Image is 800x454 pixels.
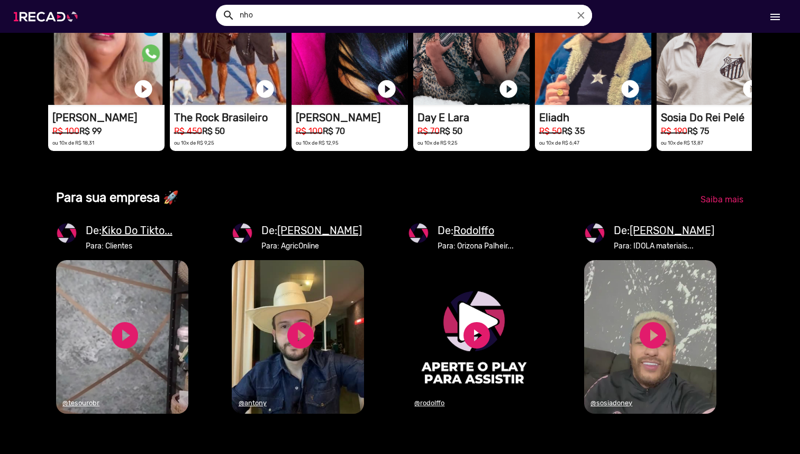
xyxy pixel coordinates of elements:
h1: Day E Lara [417,111,530,124]
small: R$ 190 [661,126,687,136]
b: R$ 50 [202,126,225,136]
small: ou 10x de R$ 18,31 [52,140,94,146]
u: Rodolffo [453,224,494,237]
video: 1RECADO vídeos dedicados para fãs e empresas [584,260,716,414]
small: R$ 450 [174,126,202,136]
small: ou 10x de R$ 6,47 [539,140,579,146]
i: close [575,10,587,21]
video: 1RECADO vídeos dedicados para fãs e empresas [232,260,364,414]
small: ou 10x de R$ 13,87 [661,140,703,146]
mat-card-title: De: [614,222,714,238]
u: @rodolffo [414,399,444,407]
small: ou 10x de R$ 12,95 [296,140,339,146]
u: [PERSON_NAME] [630,224,714,237]
b: R$ 50 [440,126,462,136]
mat-icon: Example home icon [222,9,235,22]
small: R$ 70 [417,126,440,136]
mat-card-subtitle: Para: Orizona Palheir... [438,241,514,252]
b: Para sua empresa 🚀 [56,190,179,205]
a: play_circle_filled [285,319,316,351]
a: play_circle_filled [637,319,669,351]
small: R$ 100 [52,126,79,136]
video: 1RECADO vídeos dedicados para fãs e empresas [408,260,540,414]
a: play_circle_filled [741,78,762,100]
a: play_circle_filled [498,78,519,100]
u: @antony [239,399,267,407]
mat-card-subtitle: Para: AgricOnline [261,241,362,252]
h1: Eliadh [539,111,651,124]
b: R$ 99 [79,126,102,136]
b: R$ 35 [562,126,585,136]
mat-card-title: De: [86,222,172,238]
small: ou 10x de R$ 9,25 [174,140,214,146]
mat-card-subtitle: Para: Clientes [86,241,172,252]
u: [PERSON_NAME] [277,224,362,237]
button: Example home icon [219,5,237,24]
a: play_circle_filled [254,78,276,100]
u: Kiko Do Tikto... [102,224,172,237]
u: @sosiadoney [590,399,632,407]
mat-icon: Início [769,11,781,23]
u: @tesourobr [62,399,99,407]
h1: The Rock Brasileiro [174,111,286,124]
h1: [PERSON_NAME] [52,111,165,124]
small: ou 10x de R$ 9,25 [417,140,458,146]
mat-card-title: De: [261,222,362,238]
span: Saiba mais [701,194,743,204]
a: play_circle_filled [620,78,641,100]
h1: Sosia Do Rei Pelé [661,111,773,124]
video: 1RECADO vídeos dedicados para fãs e empresas [56,260,188,414]
h1: [PERSON_NAME] [296,111,408,124]
b: R$ 70 [323,126,345,136]
mat-card-subtitle: Para: IDOLA materiais... [614,241,714,252]
small: R$ 50 [539,126,562,136]
mat-card-title: De: [438,222,514,238]
input: Pesquisar... [232,5,592,26]
b: R$ 75 [687,126,709,136]
a: play_circle_filled [376,78,397,100]
a: play_circle_filled [133,78,154,100]
a: play_circle_filled [109,319,141,351]
small: R$ 100 [296,126,323,136]
a: play_circle_filled [461,319,493,351]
